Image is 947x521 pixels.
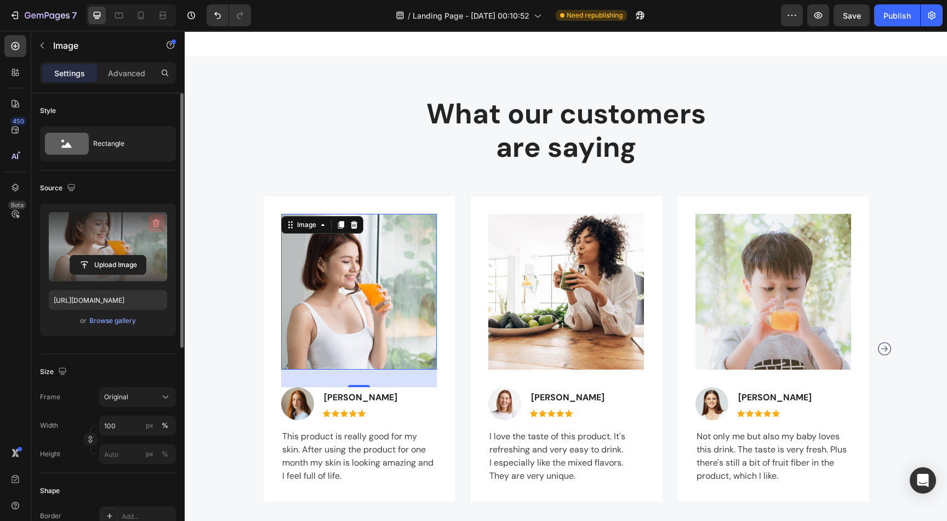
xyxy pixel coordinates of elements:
span: Save [843,11,861,20]
div: Style [40,106,56,116]
button: px [158,419,172,432]
div: Rectangle [93,131,160,156]
button: Original [99,387,176,407]
div: Size [40,365,69,380]
p: [PERSON_NAME] [554,360,627,373]
div: % [162,449,168,459]
img: Alt Image [304,183,459,339]
div: px [146,449,153,459]
button: Upload Image [70,255,146,275]
input: px% [99,444,176,464]
div: Publish [883,10,911,21]
p: Not only me but also my baby loves this drink. The taste is very fresh. Plus there's still a bit ... [512,399,665,452]
label: Frame [40,392,60,402]
div: 450 [10,117,26,126]
span: / [408,10,410,21]
button: Save [834,4,870,26]
label: Width [40,421,58,431]
img: Alt Image [511,356,544,389]
button: Carousel Next Arrow [691,309,709,327]
div: px [146,421,153,431]
input: https://example.com/image.jpg [49,290,167,310]
div: % [162,421,168,431]
button: % [143,419,156,432]
iframe: Design area [185,31,947,521]
button: 7 [4,4,82,26]
p: Advanced [108,67,145,79]
div: Undo/Redo [207,4,251,26]
div: Shape [40,486,60,496]
div: Beta [8,201,26,209]
div: Browse gallery [89,316,136,326]
span: Landing Page - [DATE] 00:10:52 [413,10,529,21]
p: 7 [72,9,77,22]
div: Border [40,511,61,521]
button: Publish [874,4,920,26]
p: Settings [54,67,85,79]
span: Need republishing [567,10,623,20]
img: Alt Image [304,356,336,389]
img: Alt Image [511,183,666,339]
span: or [80,314,87,327]
span: Original [104,392,128,402]
p: Image [53,39,146,52]
button: px [158,448,172,461]
p: I love the taste of this product. It's refreshing and very easy to drink. I especially like the m... [305,399,458,452]
p: [PERSON_NAME] [346,360,420,373]
label: Height [40,449,60,459]
button: % [143,448,156,461]
button: Browse gallery [89,315,136,326]
input: px% [99,416,176,435]
div: Source [40,181,78,196]
div: Open Intercom Messenger [910,467,936,494]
